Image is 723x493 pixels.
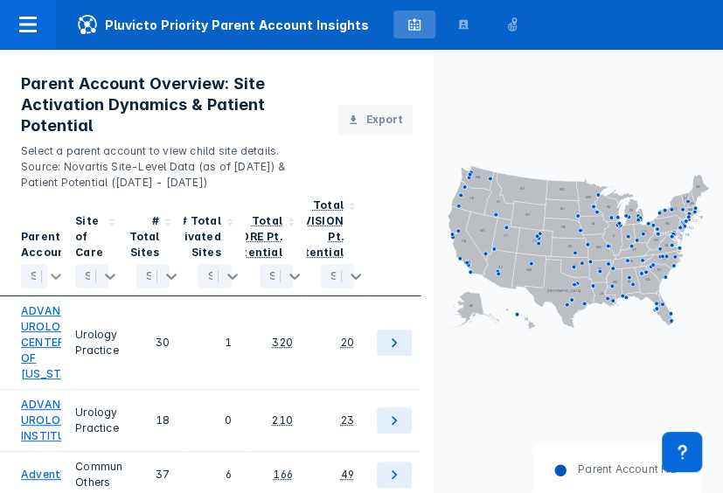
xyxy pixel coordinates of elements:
div: 37 [136,459,170,490]
a: ADVANCED UROLOGY INSTITUTE [21,397,83,444]
div: Sort [122,191,184,296]
a: ADVANCED UROLOGY CENTERS OF [US_STATE] [21,303,87,382]
span: Export [365,112,402,128]
div: Total VISION Pt. Potential [289,198,344,259]
div: # Total Sites [129,213,159,260]
div: 320 [272,335,293,351]
div: 1 [198,303,231,382]
button: Export [337,105,413,135]
div: 23 [341,413,354,428]
div: 20 [341,335,354,351]
div: 210 [272,413,293,428]
div: 30 [136,303,170,382]
div: Contact Support [662,432,702,472]
a: AdventHealth [21,467,96,483]
h3: Parent Account Overview: Site Activation Dynamics & Patient Potential [21,73,316,136]
dd: Parent Account HQ [567,462,678,477]
div: Total FORE Pt. Potential [228,214,282,259]
div: Sort [307,191,368,296]
div: 49 [341,467,354,483]
div: Sort [61,191,122,296]
div: Community-Others [75,459,108,490]
div: Sort [184,191,245,296]
div: Urology Practice [75,397,108,444]
div: Urology Practice [75,303,108,382]
div: 0 [198,397,231,444]
div: 166 [273,467,293,483]
div: 6 [198,459,231,490]
div: Site of Care [75,213,103,260]
span: Pluvicto Priority Parent Account Insights [56,14,390,35]
div: 18 [136,397,170,444]
div: Parent Account [21,229,70,260]
div: Sort [246,191,307,296]
div: # Total Activated Sites [163,213,221,260]
p: Select a parent account to view child site details. Source: Novartis Site-Level Data (as of [DATE... [21,136,316,191]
